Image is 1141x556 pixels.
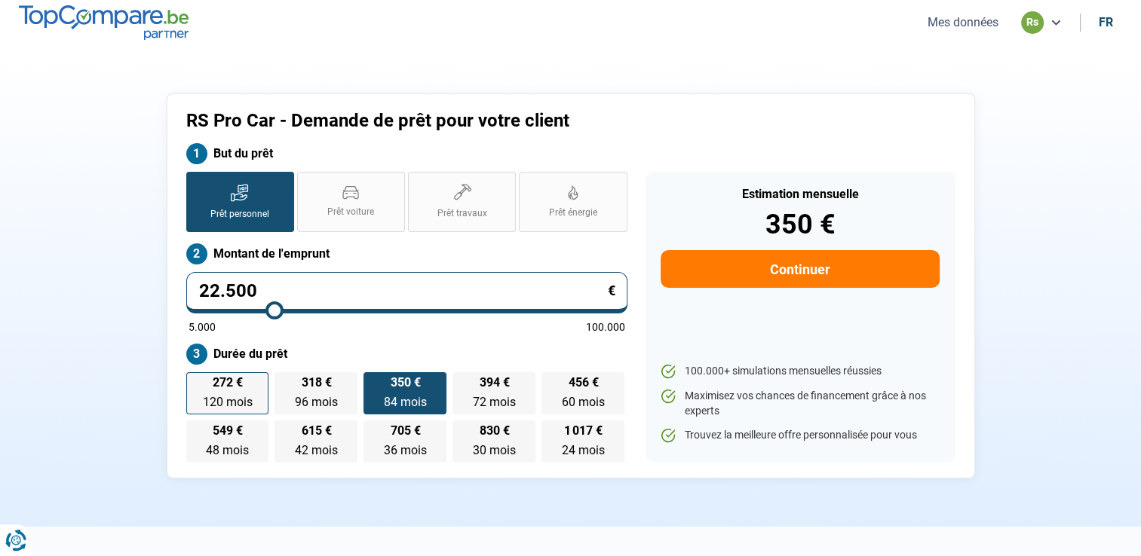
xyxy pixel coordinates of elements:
div: rs [1021,11,1044,34]
span: 100.000 [586,322,625,332]
span: 24 mois [562,443,605,457]
label: But du prêt [186,143,627,164]
span: 48 mois [206,443,249,457]
span: 72 mois [473,395,516,409]
span: 394 € [479,377,509,389]
span: Prêt personnel [210,208,269,221]
button: Mes données [923,14,1003,30]
span: 830 € [479,425,509,437]
li: Trouvez la meilleure offre personnalisée pour vous [661,428,939,443]
div: Estimation mensuelle [661,188,939,200]
span: 549 € [212,425,242,437]
div: 350 € [661,211,939,238]
li: Maximisez vos chances de financement grâce à nos experts [661,389,939,418]
span: 120 mois [202,395,252,409]
span: 456 € [568,377,598,389]
span: 5.000 [189,322,216,332]
span: Prêt travaux [437,207,487,220]
span: 42 mois [295,443,338,457]
span: Prêt énergie [549,206,597,219]
span: 705 € [390,425,420,437]
span: 1 017 € [564,425,603,437]
img: TopCompare.be [19,5,189,39]
button: Continuer [661,250,939,288]
span: 350 € [390,377,420,389]
span: 36 mois [384,443,427,457]
span: 272 € [212,377,242,389]
span: 60 mois [562,395,605,409]
span: 30 mois [473,443,516,457]
span: Prêt voiture [327,206,374,218]
span: € [608,284,615,298]
div: fr [1099,15,1113,29]
span: 96 mois [295,395,338,409]
span: 318 € [301,377,331,389]
span: 84 mois [384,395,427,409]
label: Durée du prêt [186,344,627,365]
h1: RS Pro Car - Demande de prêt pour votre client [186,110,759,132]
span: 615 € [301,425,331,437]
label: Montant de l'emprunt [186,243,627,264]
li: 100.000+ simulations mensuelles réussies [661,364,939,379]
